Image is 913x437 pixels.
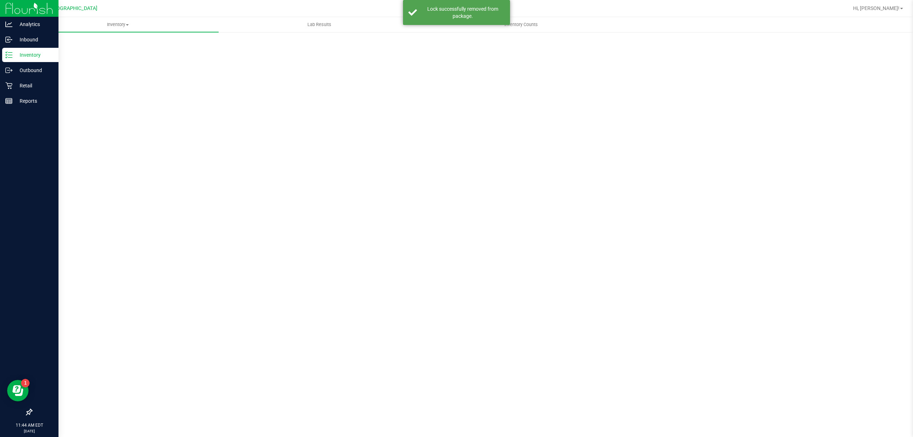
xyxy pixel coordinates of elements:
p: Reports [12,97,55,105]
iframe: Resource center unread badge [21,379,30,387]
inline-svg: Reports [5,97,12,105]
span: Lab Results [298,21,341,28]
iframe: Resource center [7,380,29,401]
span: Inventory Counts [495,21,547,28]
p: Inbound [12,35,55,44]
p: Inventory [12,51,55,59]
a: Inventory [17,17,219,32]
p: [DATE] [3,428,55,434]
span: Inventory [17,21,219,28]
inline-svg: Retail [5,82,12,89]
inline-svg: Inbound [5,36,12,43]
inline-svg: Analytics [5,21,12,28]
inline-svg: Inventory [5,51,12,59]
p: Analytics [12,20,55,29]
p: Outbound [12,66,55,75]
span: [GEOGRAPHIC_DATA] [49,5,97,11]
p: Retail [12,81,55,90]
span: Hi, [PERSON_NAME]! [853,5,899,11]
inline-svg: Outbound [5,67,12,74]
a: Inventory Counts [420,17,622,32]
div: Lock successfully removed from package. [421,5,505,20]
a: Lab Results [219,17,420,32]
p: 11:44 AM EDT [3,422,55,428]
